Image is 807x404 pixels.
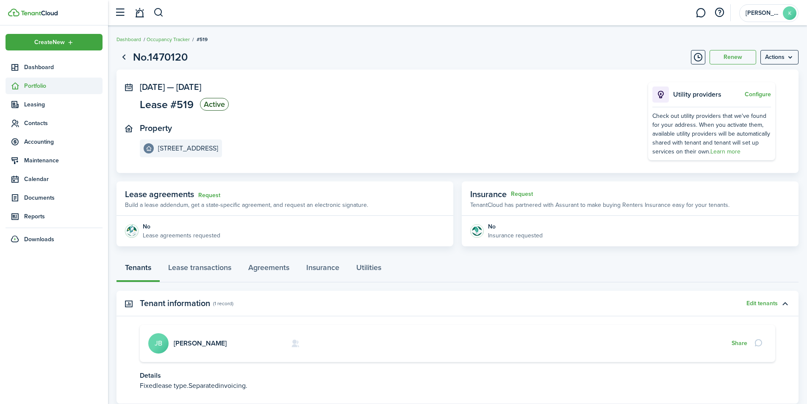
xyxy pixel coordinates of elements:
[197,36,208,43] span: #519
[710,50,756,64] button: Renew
[240,257,298,282] a: Agreements
[673,89,743,100] p: Utility providers
[147,36,190,43] a: Occupancy Tracker
[24,193,103,202] span: Documents
[732,340,747,347] button: Share
[488,222,543,231] div: No
[24,81,103,90] span: Portfolio
[131,2,147,24] a: Notifications
[746,300,778,307] button: Edit tenants
[24,100,103,109] span: Leasing
[140,123,172,133] panel-main-title: Property
[116,50,131,64] a: Go back
[153,6,164,20] button: Search
[8,8,19,17] img: TenantCloud
[348,257,390,282] a: Utilities
[693,2,709,24] a: Messaging
[511,191,533,198] button: Request
[167,81,174,93] span: —
[143,222,220,231] div: No
[116,36,141,43] a: Dashboard
[174,338,227,348] a: [PERSON_NAME]
[125,188,194,201] span: Lease agreements
[158,145,218,152] e-details-info-title: [STREET_ADDRESS]
[213,300,233,307] panel-main-subtitle: (1 record)
[160,257,240,282] a: Lease transactions
[148,333,169,354] avatar-text: JB
[745,91,771,98] button: Configure
[140,99,194,110] span: Lease #519
[116,325,799,404] panel-main-body: Toggle accordion
[112,5,128,21] button: Open sidebar
[125,224,139,238] img: Agreement e-sign
[652,111,771,156] div: Check out utility providers that we've found for your address. When you activate them, available ...
[24,119,103,128] span: Contacts
[140,371,775,381] p: Details
[21,11,58,16] img: TenantCloud
[691,50,705,64] button: Timeline
[24,235,54,244] span: Downloads
[6,34,103,50] button: Open menu
[34,39,65,45] span: Create New
[140,298,210,308] panel-main-title: Tenant information
[176,81,201,93] span: [DATE]
[778,296,792,311] button: Toggle accordion
[298,257,348,282] a: Insurance
[710,147,740,156] a: Learn more
[143,231,220,240] p: Lease agreements requested
[24,156,103,165] span: Maintenance
[24,137,103,146] span: Accounting
[760,50,799,64] menu-btn: Actions
[6,59,103,75] a: Dashboard
[198,192,220,199] a: Request
[219,381,247,390] span: invoicing.
[125,201,368,209] p: Build a lease addendum, get a state-specific agreement, and request an electronic signature.
[783,6,796,20] avatar-text: K
[24,175,103,184] span: Calendar
[760,50,799,64] button: Open menu
[24,63,103,72] span: Dashboard
[488,231,543,240] p: Insurance requested
[200,98,229,111] status: Active
[470,188,507,201] span: Insurance
[6,208,103,225] a: Reports
[470,201,729,209] p: TenantCloud has partnered with Assurant to make buying Renters Insurance easy for your tenants.
[140,81,165,93] span: [DATE]
[156,381,189,390] span: lease type.
[133,49,188,65] h1: No.1470120
[470,224,484,238] img: Insurance protection
[24,212,103,221] span: Reports
[746,10,779,16] span: Kathy
[712,6,727,20] button: Open resource center
[140,381,775,391] p: Fixed Separated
